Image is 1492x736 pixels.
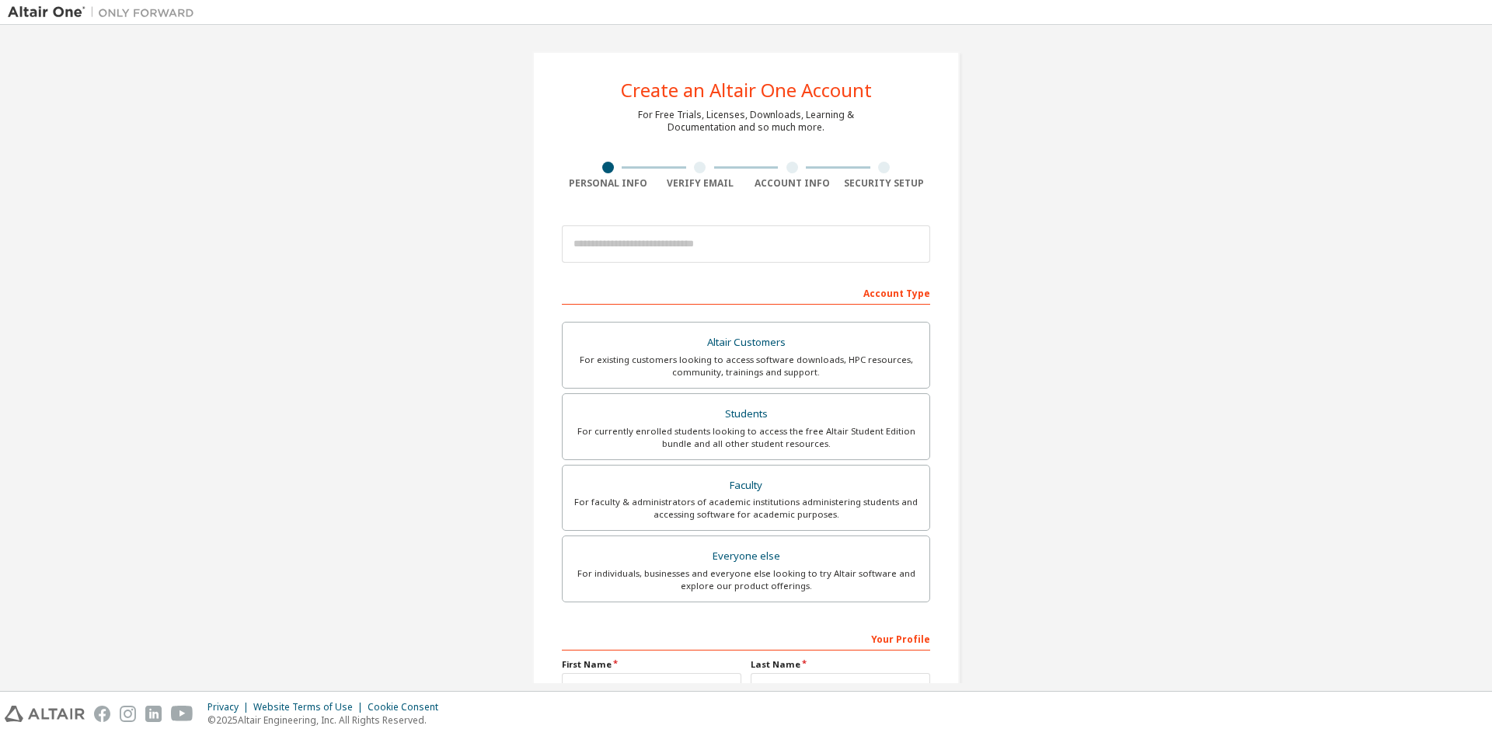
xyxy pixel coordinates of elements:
[5,706,85,722] img: altair_logo.svg
[572,475,920,497] div: Faculty
[8,5,202,20] img: Altair One
[207,701,253,713] div: Privacy
[368,701,448,713] div: Cookie Consent
[253,701,368,713] div: Website Terms of Use
[120,706,136,722] img: instagram.svg
[746,177,838,190] div: Account Info
[572,332,920,354] div: Altair Customers
[171,706,193,722] img: youtube.svg
[562,626,930,651] div: Your Profile
[562,280,930,305] div: Account Type
[562,658,741,671] label: First Name
[145,706,162,722] img: linkedin.svg
[572,496,920,521] div: For faculty & administrators of academic institutions administering students and accessing softwa...
[621,81,872,99] div: Create an Altair One Account
[207,713,448,727] p: © 2025 Altair Engineering, Inc. All Rights Reserved.
[572,403,920,425] div: Students
[572,425,920,450] div: For currently enrolled students looking to access the free Altair Student Edition bundle and all ...
[572,354,920,378] div: For existing customers looking to access software downloads, HPC resources, community, trainings ...
[572,567,920,592] div: For individuals, businesses and everyone else looking to try Altair software and explore our prod...
[572,546,920,567] div: Everyone else
[562,177,654,190] div: Personal Info
[654,177,747,190] div: Verify Email
[638,109,854,134] div: For Free Trials, Licenses, Downloads, Learning & Documentation and so much more.
[838,177,931,190] div: Security Setup
[751,658,930,671] label: Last Name
[94,706,110,722] img: facebook.svg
